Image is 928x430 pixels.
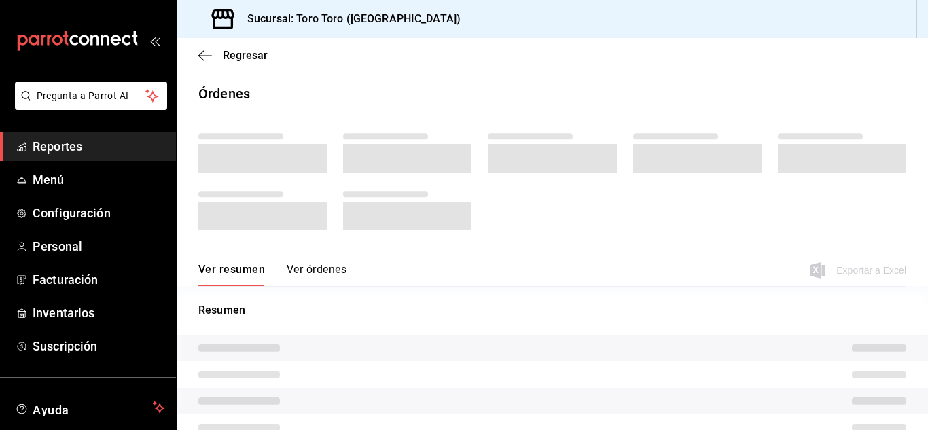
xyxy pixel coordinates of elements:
[33,171,165,189] span: Menú
[10,98,167,113] a: Pregunta a Parrot AI
[37,89,146,103] span: Pregunta a Parrot AI
[33,304,165,322] span: Inventarios
[33,270,165,289] span: Facturación
[198,263,346,286] div: navigation tabs
[198,49,268,62] button: Regresar
[287,263,346,286] button: Ver órdenes
[33,137,165,156] span: Reportes
[198,302,906,319] p: Resumen
[236,11,461,27] h3: Sucursal: Toro Toro ([GEOGRAPHIC_DATA])
[33,237,165,255] span: Personal
[223,49,268,62] span: Regresar
[33,337,165,355] span: Suscripción
[198,263,265,286] button: Ver resumen
[33,204,165,222] span: Configuración
[15,82,167,110] button: Pregunta a Parrot AI
[33,399,147,416] span: Ayuda
[149,35,160,46] button: open_drawer_menu
[198,84,250,104] div: Órdenes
